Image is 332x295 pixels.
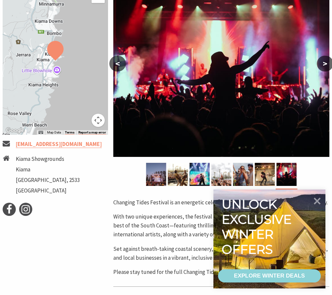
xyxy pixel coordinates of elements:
[276,163,296,186] img: Changing Tides Festival Goers - 3
[233,163,253,186] img: Changing Tides Festival Goers - 2
[234,269,305,282] div: EXPLORE WINTER DEALS
[16,155,80,163] li: Kiama Showgrounds
[146,163,166,186] img: Changing Tides Main Stage
[218,269,321,282] a: EXPLORE WINTER DEALS
[113,268,329,277] p: Please stay tuned for the full Changing Tides Festival 2025 program!
[16,176,80,185] li: [GEOGRAPHIC_DATA], 2533
[39,130,43,135] button: Keyboard shortcuts
[4,126,26,135] a: Open this area in Google Maps (opens a new window)
[189,163,209,186] img: Changing Tides Performers - 3
[211,163,231,186] img: Changing Tides Festival Goers - 1
[16,165,80,174] li: Kiama
[16,186,80,195] li: [GEOGRAPHIC_DATA]
[109,56,126,72] button: <
[4,126,26,135] img: Google
[255,163,275,186] img: Changing Tides Performance - 2
[65,131,74,134] a: Terms
[92,114,105,127] button: Map camera controls
[168,163,188,186] img: Changing Tides Performance - 1
[78,131,106,134] a: Report a map error
[16,140,102,148] a: [EMAIL_ADDRESS][DOMAIN_NAME]
[113,212,329,239] p: With two unique experiences, the festival invites everyone to immerse themselves in the best of t...
[113,198,329,207] p: Changing Tides Festival is an energetic celebration of music, local culture, and community.
[222,197,294,257] div: Unlock exclusive winter offers
[113,245,329,262] p: Set against breath-taking coastal scenery, the festival unites artists, people of all abilities, ...
[47,130,61,135] button: Map Data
